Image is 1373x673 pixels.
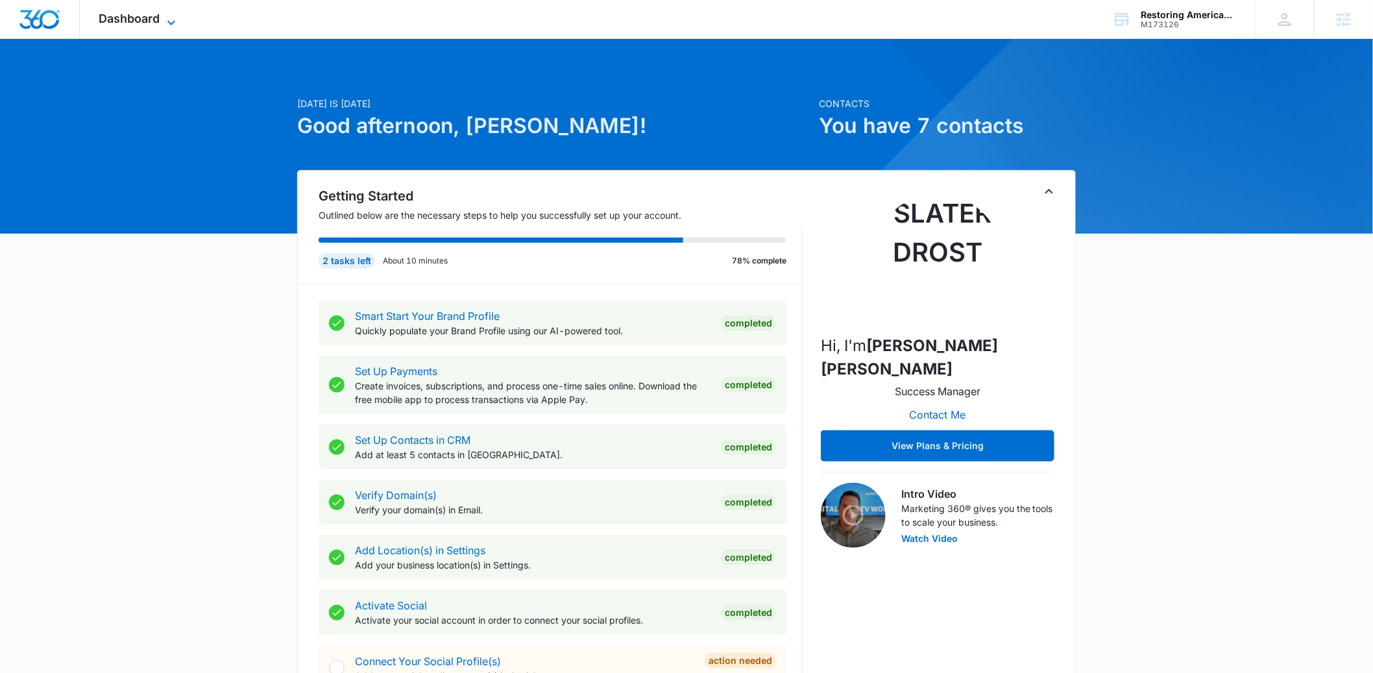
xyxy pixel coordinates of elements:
p: Quickly populate your Brand Profile using our AI-powered tool. [355,324,711,337]
a: Activate Social [355,599,427,612]
div: Action Needed [705,653,776,668]
div: Completed [721,439,776,455]
p: Activate your social account in order to connect your social profiles. [355,613,711,627]
p: Add at least 5 contacts in [GEOGRAPHIC_DATA]. [355,448,711,461]
div: Completed [721,315,776,331]
h1: Good afternoon, [PERSON_NAME]! [297,110,811,141]
p: Verify your domain(s) in Email. [355,503,711,517]
p: About 10 minutes [383,255,448,267]
img: Intro Video [821,483,886,548]
img: Slater Drost [873,194,1002,324]
button: Contact Me [897,399,979,430]
p: Success Manager [895,384,980,399]
h3: Intro Video [901,486,1054,502]
h1: You have 7 contacts [819,110,1076,141]
div: Completed [721,550,776,565]
a: Smart Start Your Brand Profile [355,310,500,323]
div: Completed [721,377,776,393]
p: Hi, I'm [821,334,1054,381]
h2: Getting Started [319,186,803,206]
p: [DATE] is [DATE] [297,97,811,110]
div: Completed [721,605,776,620]
button: Watch Video [901,534,958,543]
span: Dashboard [99,12,160,25]
div: 2 tasks left [319,253,375,269]
p: Add your business location(s) in Settings. [355,558,711,572]
a: Add Location(s) in Settings [355,544,485,557]
a: Set Up Payments [355,365,437,378]
p: Create invoices, subscriptions, and process one-time sales online. Download the free mobile app t... [355,379,711,406]
p: Contacts [819,97,1076,110]
a: Verify Domain(s) [355,489,437,502]
p: Outlined below are the necessary steps to help you successfully set up your account. [319,208,803,222]
a: Set Up Contacts in CRM [355,434,470,447]
button: Toggle Collapse [1041,184,1057,199]
p: 78% complete [732,255,786,267]
div: Completed [721,495,776,510]
button: View Plans & Pricing [821,430,1054,461]
a: Connect Your Social Profile(s) [355,655,501,668]
strong: [PERSON_NAME] [PERSON_NAME] [821,336,998,378]
p: Marketing 360® gives you the tools to scale your business. [901,502,1054,529]
div: account name [1141,10,1236,20]
div: account id [1141,20,1236,29]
